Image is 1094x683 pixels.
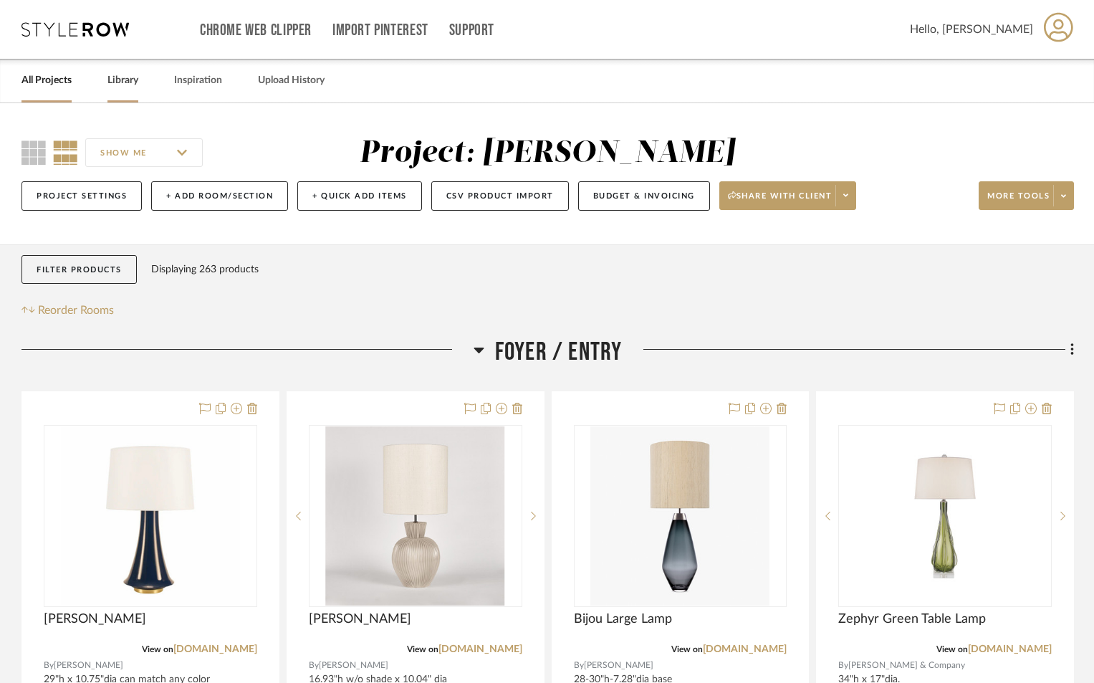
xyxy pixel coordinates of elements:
[21,302,114,319] button: Reorder Rooms
[61,426,240,606] img: Eartha
[590,426,769,606] img: Bijou Large Lamp
[838,659,848,672] span: By
[574,659,584,672] span: By
[407,645,438,654] span: View on
[719,181,857,210] button: Share with client
[309,659,319,672] span: By
[142,645,173,654] span: View on
[44,611,146,627] span: [PERSON_NAME]
[873,426,1017,606] img: Zephyr Green Table Lamp
[174,71,222,90] a: Inspiration
[703,644,787,654] a: [DOMAIN_NAME]
[151,255,259,284] div: Displaying 263 products
[987,191,1050,212] span: More tools
[979,181,1074,210] button: More tools
[968,644,1052,654] a: [DOMAIN_NAME]
[200,24,312,37] a: Chrome Web Clipper
[578,181,710,211] button: Budget & Invoicing
[44,659,54,672] span: By
[360,138,735,168] div: Project: [PERSON_NAME]
[936,645,968,654] span: View on
[38,302,114,319] span: Reorder Rooms
[438,644,522,654] a: [DOMAIN_NAME]
[54,659,123,672] span: [PERSON_NAME]
[671,645,703,654] span: View on
[910,21,1033,38] span: Hello, [PERSON_NAME]
[319,659,388,672] span: [PERSON_NAME]
[151,181,288,211] button: + Add Room/Section
[107,71,138,90] a: Library
[173,644,257,654] a: [DOMAIN_NAME]
[838,611,986,627] span: Zephyr Green Table Lamp
[848,659,965,672] span: [PERSON_NAME] & Company
[21,181,142,211] button: Project Settings
[309,611,411,627] span: [PERSON_NAME]
[574,611,672,627] span: Bijou Large Lamp
[326,426,505,606] img: Rille Lamp
[449,24,494,37] a: Support
[21,71,72,90] a: All Projects
[297,181,422,211] button: + Quick Add Items
[310,426,522,606] div: 0
[495,337,623,368] span: Foyer / Entry
[332,24,428,37] a: Import Pinterest
[431,181,569,211] button: CSV Product Import
[584,659,653,672] span: [PERSON_NAME]
[258,71,325,90] a: Upload History
[728,191,833,212] span: Share with client
[21,255,137,285] button: Filter Products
